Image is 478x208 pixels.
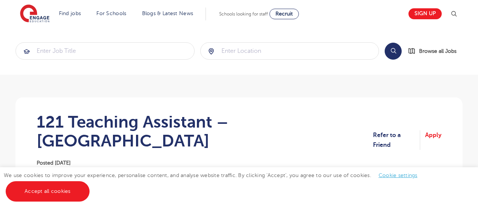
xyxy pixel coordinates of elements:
[16,43,194,59] input: Submit
[96,11,126,16] a: For Schools
[4,173,425,194] span: We use cookies to improve your experience, personalise content, and analyse website traffic. By c...
[419,47,456,55] span: Browse all Jobs
[200,42,379,60] div: Submit
[20,5,50,23] img: Engage Education
[219,11,268,17] span: Schools looking for staff
[425,130,441,150] a: Apply
[142,11,193,16] a: Blogs & Latest News
[37,112,373,150] h1: 121 Teaching Assistant – [GEOGRAPHIC_DATA]
[37,160,71,166] span: Posted [DATE]
[408,47,463,55] a: Browse all Jobs
[201,43,379,59] input: Submit
[59,11,81,16] a: Find jobs
[15,42,195,60] div: Submit
[6,181,90,202] a: Accept all cookies
[373,130,420,150] a: Refer to a Friend
[379,173,418,178] a: Cookie settings
[269,9,299,19] a: Recruit
[385,43,402,60] button: Search
[275,11,293,17] span: Recruit
[408,8,442,19] a: Sign up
